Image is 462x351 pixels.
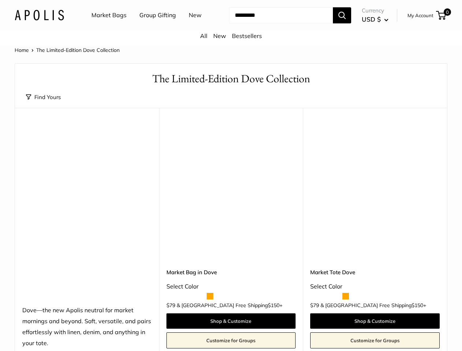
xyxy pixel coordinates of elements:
span: The Limited-Edition Dove Collection [36,47,120,53]
a: New [213,32,226,39]
div: Select Color [310,281,440,292]
div: Dove—the new Apolis neutral for market mornings and beyond. Soft, versatile, and pairs effortless... [22,305,152,349]
div: Select Color [166,281,296,292]
a: Bestsellers [232,32,262,39]
nav: Breadcrumb [15,45,120,55]
input: Search... [229,7,333,23]
a: Customize for Groups [166,332,296,348]
a: Market Tote Dove [310,268,440,276]
span: Currency [362,5,388,16]
button: USD $ [362,14,388,25]
a: Market Bags [91,10,127,21]
h1: The Limited-Edition Dove Collection [26,71,436,87]
a: Shop & Customize [166,313,296,329]
span: 0 [444,8,451,16]
a: Market Tote DoveMarket Tote Dove [310,126,440,256]
span: & [GEOGRAPHIC_DATA] Free Shipping + [177,303,282,308]
span: $150 [412,302,423,309]
span: & [GEOGRAPHIC_DATA] Free Shipping + [320,303,426,308]
a: New [189,10,202,21]
span: $79 [310,302,319,309]
span: $79 [166,302,175,309]
a: Group Gifting [139,10,176,21]
a: Shop & Customize [310,313,440,329]
a: Home [15,47,29,53]
span: USD $ [362,15,381,23]
a: Customize for Groups [310,332,440,348]
a: Market Bag in Dove [166,268,296,276]
button: Find Yours [26,92,61,102]
a: 0 [437,11,446,20]
span: $150 [268,302,279,309]
img: Apolis [15,10,64,20]
a: My Account [407,11,433,20]
a: All [200,32,207,39]
button: Search [333,7,351,23]
a: Market Bag in DoveMarket Bag in Dove [166,126,296,256]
